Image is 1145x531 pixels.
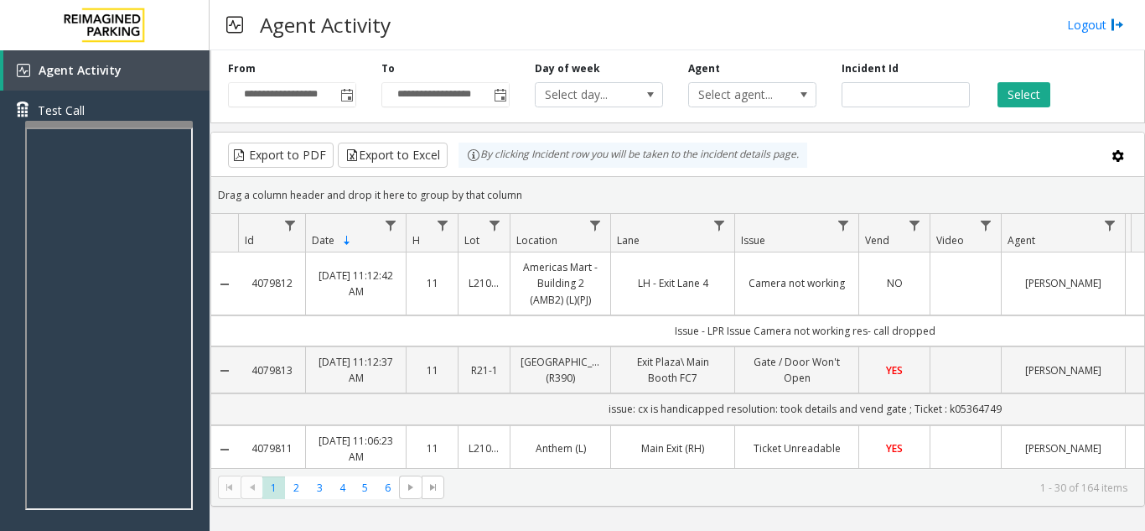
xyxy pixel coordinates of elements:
a: Location Filter Menu [584,214,607,237]
label: Agent [688,61,720,76]
a: Agent Activity [3,50,210,91]
span: Select day... [536,83,637,107]
a: YES [869,362,920,378]
h3: Agent Activity [251,4,399,45]
a: NO [869,275,920,291]
a: Ticket Unreadable [745,440,848,456]
a: 4079812 [248,275,295,291]
img: infoIcon.svg [467,148,480,162]
span: Toggle popup [337,83,355,107]
span: H [412,233,420,247]
span: Page 3 [308,476,331,499]
a: [PERSON_NAME] [1012,275,1115,291]
span: Issue [741,233,765,247]
button: Select [997,82,1050,107]
span: Id [245,233,254,247]
img: pageIcon [226,4,243,45]
a: Gate / Door Won't Open [745,354,848,386]
a: Collapse Details [211,364,238,377]
span: Sortable [340,234,354,247]
a: 4079813 [248,362,295,378]
span: YES [886,363,903,377]
span: Test Call [38,102,85,119]
span: Agent [1008,233,1035,247]
a: Collapse Details [211,278,238,291]
a: Lot Filter Menu [484,214,506,237]
span: Page 2 [285,476,308,499]
a: Americas Mart - Building 2 (AMB2) (L)(PJ) [521,259,600,308]
img: 'icon' [17,64,30,77]
span: Page 1 [262,476,285,499]
a: H Filter Menu [432,214,454,237]
button: Export to Excel [338,143,448,168]
div: Drag a column header and drop it here to group by that column [211,180,1144,210]
a: Anthem (L) [521,440,600,456]
label: From [228,61,256,76]
span: Page 6 [376,476,399,499]
a: [DATE] 11:12:42 AM [316,268,396,299]
span: Toggle popup [490,83,509,107]
a: [DATE] 11:12:37 AM [316,354,396,386]
a: Agent Filter Menu [1099,214,1122,237]
span: Lane [617,233,640,247]
div: By clicking Incident row you will be taken to the incident details page. [459,143,807,168]
a: [GEOGRAPHIC_DATA] (R390) [521,354,600,386]
a: YES [869,440,920,456]
span: NO [887,276,903,290]
a: R21-1 [469,362,500,378]
a: [DATE] 11:06:23 AM [316,433,396,465]
button: Export to PDF [228,143,334,168]
a: Logout [1067,16,1124,34]
a: L21036801 [469,275,500,291]
span: Go to the next page [399,476,422,499]
label: Incident Id [842,61,899,76]
span: Agent Activity [39,62,122,78]
a: 11 [417,362,448,378]
a: 11 [417,275,448,291]
img: logout [1111,16,1124,34]
a: Date Filter Menu [380,214,402,237]
span: Page 5 [354,476,376,499]
span: Go to the next page [404,481,417,494]
a: 4079811 [248,440,295,456]
a: [PERSON_NAME] [1012,440,1115,456]
a: L21086500 [469,440,500,456]
a: Issue Filter Menu [832,214,855,237]
span: Select agent... [689,83,790,107]
a: Exit Plaza\ Main Booth FC7 [621,354,724,386]
span: Go to the last page [422,476,444,499]
a: Vend Filter Menu [904,214,926,237]
span: Vend [865,233,889,247]
a: [PERSON_NAME] [1012,362,1115,378]
a: Id Filter Menu [279,214,302,237]
kendo-pager-info: 1 - 30 of 164 items [454,481,1127,495]
span: Date [312,233,334,247]
span: YES [886,441,903,456]
label: Day of week [535,61,600,76]
span: Location [516,233,557,247]
span: Video [936,233,964,247]
a: Collapse Details [211,443,238,456]
a: LH - Exit Lane 4 [621,275,724,291]
div: Data table [211,214,1144,468]
a: 11 [417,440,448,456]
a: Camera not working [745,275,848,291]
a: Lane Filter Menu [708,214,731,237]
label: To [381,61,395,76]
span: Go to the last page [427,481,440,494]
a: Video Filter Menu [975,214,997,237]
span: Page 4 [331,476,354,499]
span: Lot [464,233,479,247]
a: Main Exit (RH) [621,440,724,456]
